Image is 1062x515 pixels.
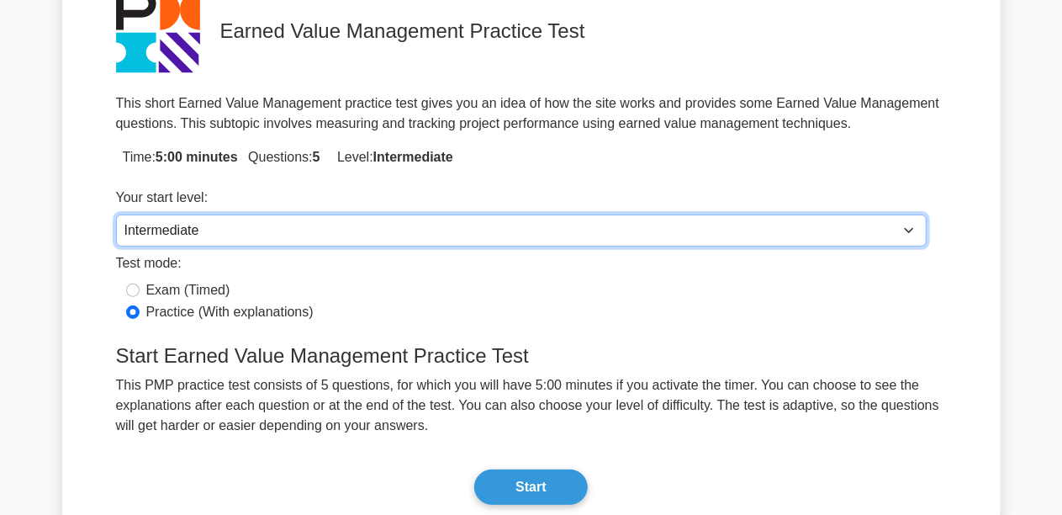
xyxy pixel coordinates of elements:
[106,375,957,436] p: This PMP practice test consists of 5 questions, for which you will have 5:00 minutes if you activ...
[146,302,314,322] label: Practice (With explanations)
[313,150,320,164] strong: 5
[116,188,927,215] div: Your start level:
[116,93,947,134] p: This short Earned Value Management practice test gives you an idea of how the site works and prov...
[146,280,230,300] label: Exam (Timed)
[220,19,947,44] h4: Earned Value Management Practice Test
[330,150,453,164] span: Level:
[106,344,957,369] h4: Start Earned Value Management Practice Test
[116,147,947,167] p: Time:
[373,150,453,164] strong: Intermediate
[116,253,927,280] div: Test mode:
[156,150,238,164] strong: 5:00 minutes
[474,470,587,505] button: Start
[241,150,320,164] span: Questions:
